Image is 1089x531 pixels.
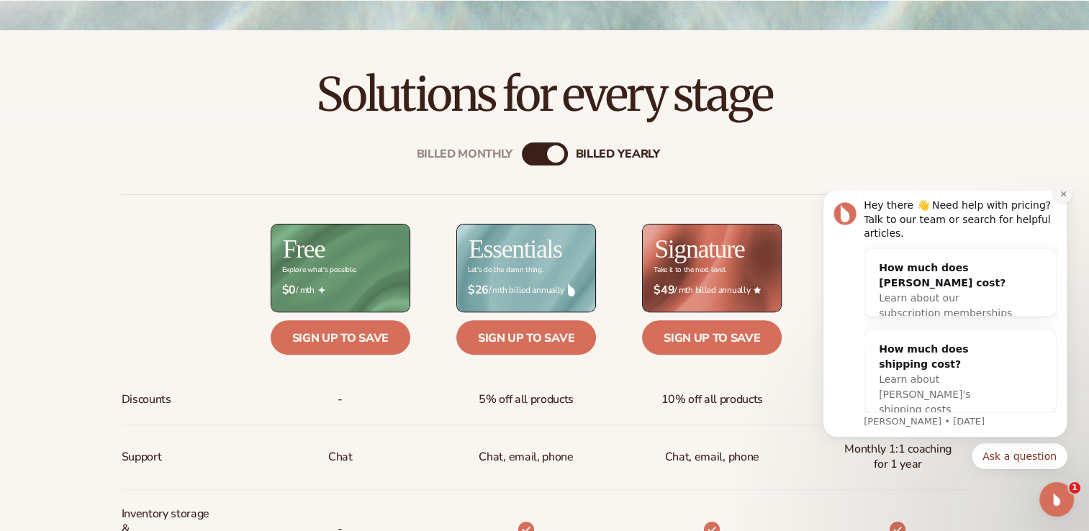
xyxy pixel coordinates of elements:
p: Chat, email, phone [479,444,573,471]
strong: $49 [654,283,674,297]
img: drop.png [568,283,575,296]
span: Discounts [122,386,171,413]
span: Chat, email, phone [665,444,759,471]
p: Chat [328,444,353,471]
div: Billed Monthly [417,147,513,160]
div: How much does shipping cost? [78,151,212,181]
span: / mth [282,283,399,297]
span: Learn about [PERSON_NAME]'s shipping costs [78,183,169,224]
p: Message from Lee, sent 1d ago [63,224,256,237]
div: Let’s do the damn thing. [468,266,543,274]
div: Explore what's possible. [282,266,356,274]
span: Support [122,444,162,471]
span: / mth billed annually [654,283,770,297]
div: How much does shipping cost?Learn about [PERSON_NAME]'s shipping costs [63,140,226,238]
h2: Signature [654,236,744,262]
a: Sign up to save [456,320,596,355]
a: Sign up to save [271,320,410,355]
h2: Free [283,236,325,262]
div: Message content [63,8,256,222]
iframe: Intercom notifications message [801,191,1089,478]
span: 10% off all products [661,386,763,413]
span: 5% off all products [479,386,574,413]
strong: $26 [468,283,489,297]
h2: Solutions for every stage [40,71,1049,119]
img: Essentials_BG_9050f826-5aa9-47d9-a362-757b82c62641.jpg [457,224,595,312]
img: Free_Icon_bb6e7c7e-73f8-44bd-8ed0-223ea0fc522e.png [318,286,325,294]
div: Take it to the next level. [654,266,726,274]
h2: Essentials [469,236,562,262]
img: Signature_BG_eeb718c8-65ac-49e3-a4e5-327c6aa73146.jpg [643,224,781,312]
span: 1 [1069,482,1080,494]
strong: $0 [282,283,296,297]
img: Star_6.png [754,286,761,293]
a: Sign up to save [642,320,782,355]
div: billed Yearly [576,147,660,160]
div: Hey there 👋 Need help with pricing? Talk to our team or search for helpful articles. [63,8,256,50]
span: - [338,386,343,413]
img: free_bg.png [271,224,410,312]
span: Learn about our subscription memberships [78,101,211,128]
div: Quick reply options [22,253,266,278]
button: Quick reply: Ask a question [171,253,266,278]
span: / mth billed annually [468,283,584,297]
img: Profile image for Lee [32,12,55,35]
iframe: Intercom live chat [1039,482,1074,517]
div: How much does [PERSON_NAME] cost?Learn about our subscription memberships [63,58,226,142]
div: How much does [PERSON_NAME] cost? [78,70,212,100]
